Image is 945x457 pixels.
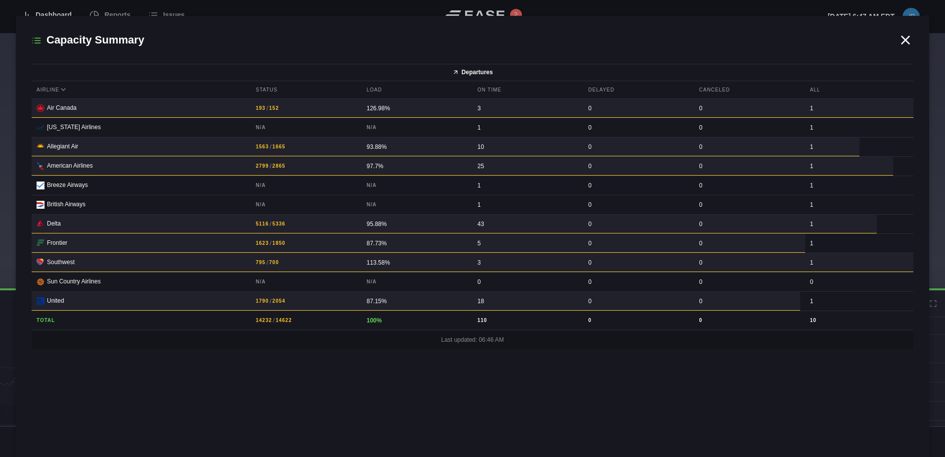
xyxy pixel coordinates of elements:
div: 0 [588,220,687,228]
b: 193 [256,104,266,112]
div: Load [362,81,470,98]
div: 1 [810,181,908,190]
span: / [270,162,271,171]
b: 2865 [272,162,285,170]
button: Departures [32,64,913,81]
div: Airline [32,81,249,98]
div: 0 [588,142,687,151]
span: Southwest [47,259,75,266]
div: 87.73% [367,239,465,248]
div: 0 [699,181,798,190]
b: 795 [256,259,266,266]
span: / [270,142,271,151]
div: 0 [588,277,687,286]
div: Last updated: 06:46 AM [32,330,913,349]
div: 43 [477,220,576,228]
span: British Airways [47,201,86,208]
div: 0 [699,239,798,248]
b: Total [37,317,244,324]
b: 1665 [272,143,285,150]
div: 0 [588,104,687,113]
div: 126.98% [367,104,465,113]
div: 1 [810,200,908,209]
div: 1 [810,104,908,113]
div: 0 [699,142,798,151]
div: 1 [810,258,908,267]
b: 10 [810,317,908,324]
span: Air Canada [47,104,77,111]
b: 2054 [272,297,285,305]
b: 1623 [256,239,269,247]
div: All [805,81,913,98]
div: 0 [477,277,576,286]
b: N/A [367,278,465,285]
div: 1 [810,220,908,228]
span: United [47,297,64,304]
b: N/A [367,201,465,208]
span: Frontier [47,239,67,246]
b: 0 [588,317,687,324]
b: N/A [367,124,465,131]
span: / [266,258,268,267]
b: N/A [256,278,354,285]
span: American Airlines [47,162,93,169]
span: Breeze Airways [47,182,88,188]
div: On Time [472,81,581,98]
b: N/A [256,124,354,131]
div: 0 [699,123,798,132]
span: / [266,104,268,113]
div: 0 [588,181,687,190]
div: 100% [367,316,465,325]
div: 1 [810,123,908,132]
b: 5336 [272,220,285,228]
b: 0 [699,317,798,324]
div: 25 [477,162,576,171]
div: 87.15% [367,297,465,306]
b: 1563 [256,143,269,150]
div: 0 [699,162,798,171]
div: 0 [699,200,798,209]
div: Delayed [583,81,691,98]
b: 14232 [256,317,272,324]
div: 0 [699,258,798,267]
div: 0 [588,123,687,132]
div: 0 [699,220,798,228]
div: 0 [699,104,798,113]
b: 152 [269,104,279,112]
div: 0 [588,297,687,306]
b: 14622 [276,317,292,324]
div: 10 [477,142,576,151]
span: [US_STATE] Airlines [47,124,101,131]
b: 1850 [272,239,285,247]
div: 1 [477,200,576,209]
span: / [273,316,274,325]
div: 0 [588,162,687,171]
div: 1 [477,181,576,190]
b: 1790 [256,297,269,305]
span: / [270,297,271,306]
div: 0 [699,277,798,286]
div: 0 [810,277,908,286]
div: Status [251,81,359,98]
div: 113.58% [367,258,465,267]
div: 0 [588,258,687,267]
div: 1 [477,123,576,132]
h2: Capacity Summary [32,32,898,48]
div: 1 [810,239,908,248]
div: 1 [810,142,908,151]
b: N/A [256,182,354,189]
div: 5 [477,239,576,248]
span: Sun Country Airlines [47,278,101,285]
div: 97.7% [367,162,465,171]
div: 0 [699,297,798,306]
b: 700 [269,259,279,266]
div: 93.88% [367,142,465,151]
span: / [270,239,271,248]
span: Delta [47,220,61,227]
div: 18 [477,297,576,306]
div: 0 [588,239,687,248]
b: 5116 [256,220,269,228]
div: 95.88% [367,220,465,228]
b: 2799 [256,162,269,170]
div: 3 [477,104,576,113]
